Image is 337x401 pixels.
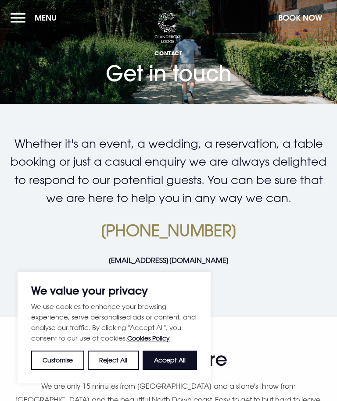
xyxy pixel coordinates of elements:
[35,13,57,23] span: Menu
[106,50,232,57] span: Contact
[154,13,181,43] img: Clandeboye Lodge
[11,135,326,207] p: Whether it's an event, a wedding, a reservation, a table booking or just a casual enquiry we are ...
[18,272,211,383] div: We value your privacy
[100,221,237,240] a: [PHONE_NUMBER]
[143,351,197,370] button: Accept All
[108,256,229,265] a: [EMAIL_ADDRESS][DOMAIN_NAME]
[11,348,326,371] h2: Getting here
[31,301,197,344] p: We use cookies to enhance your browsing experience, serve personalised ads or content, and analys...
[11,8,61,27] button: Menu
[31,285,197,296] p: We value your privacy
[31,351,84,370] button: Customise
[274,8,326,27] button: Book Now
[88,351,139,370] button: Reject All
[127,334,170,342] a: Cookies Policy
